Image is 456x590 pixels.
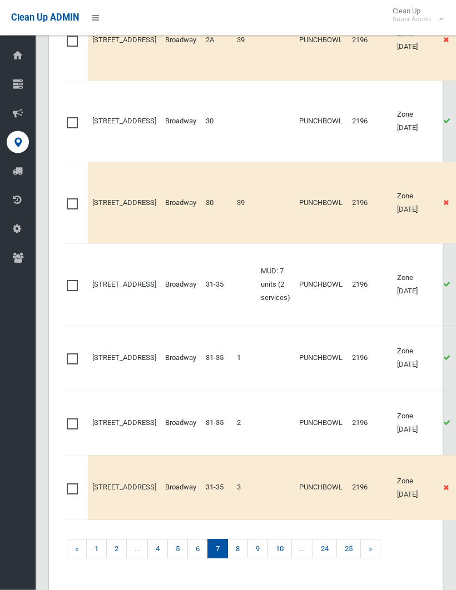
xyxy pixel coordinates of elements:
a: [STREET_ADDRESS] [92,483,156,492]
td: Zone [DATE] [393,391,439,456]
a: [STREET_ADDRESS] [92,36,156,44]
td: 2196 [348,81,393,163]
a: [STREET_ADDRESS] [92,419,156,427]
td: Zone [DATE] [393,81,439,163]
td: 30 [201,81,232,163]
td: 31-35 [201,391,232,456]
td: MUD: 7 units (2 services) [256,244,295,326]
a: [STREET_ADDRESS] [92,117,156,126]
td: 30 [201,163,232,244]
a: 8 [227,539,248,559]
td: Zone [DATE] [393,163,439,244]
td: Broadway [161,456,201,521]
td: 2196 [348,326,393,391]
a: 9 [247,539,268,559]
span: 7 [207,539,228,559]
td: PUNCHBOWL [295,163,348,244]
td: 2196 [348,456,393,521]
td: Broadway [161,81,201,163]
td: Zone [DATE] [393,244,439,326]
a: [STREET_ADDRESS] [92,281,156,289]
a: 6 [187,539,208,559]
td: 2 [232,391,256,456]
td: PUNCHBOWL [295,244,348,326]
a: [STREET_ADDRESS] [92,354,156,362]
td: 31-35 [201,326,232,391]
td: PUNCHBOWL [295,81,348,163]
a: [STREET_ADDRESS] [92,199,156,207]
a: 2 [106,539,127,559]
span: Clean Up [387,7,442,23]
td: Zone [DATE] [393,456,439,521]
span: ... [291,539,313,559]
td: PUNCHBOWL [295,391,348,456]
td: 2196 [348,244,393,326]
td: 2196 [348,391,393,456]
td: Broadway [161,326,201,391]
a: 1 [86,539,107,559]
a: 4 [147,539,168,559]
td: Zone [DATE] [393,326,439,391]
td: Broadway [161,391,201,456]
a: 24 [313,539,337,559]
a: « [67,539,87,559]
span: Clean Up ADMIN [11,12,79,23]
td: 3 [232,456,256,521]
td: PUNCHBOWL [295,326,348,391]
td: 39 [232,163,256,244]
a: 5 [167,539,188,559]
a: 10 [267,539,292,559]
a: » [360,539,380,559]
td: 31-35 [201,244,232,326]
span: ... [126,539,148,559]
td: 2196 [348,163,393,244]
td: PUNCHBOWL [295,456,348,521]
td: 31-35 [201,456,232,521]
td: Broadway [161,244,201,326]
small: Super Admin [393,15,431,23]
td: Broadway [161,163,201,244]
td: 1 [232,326,256,391]
a: 25 [336,539,361,559]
